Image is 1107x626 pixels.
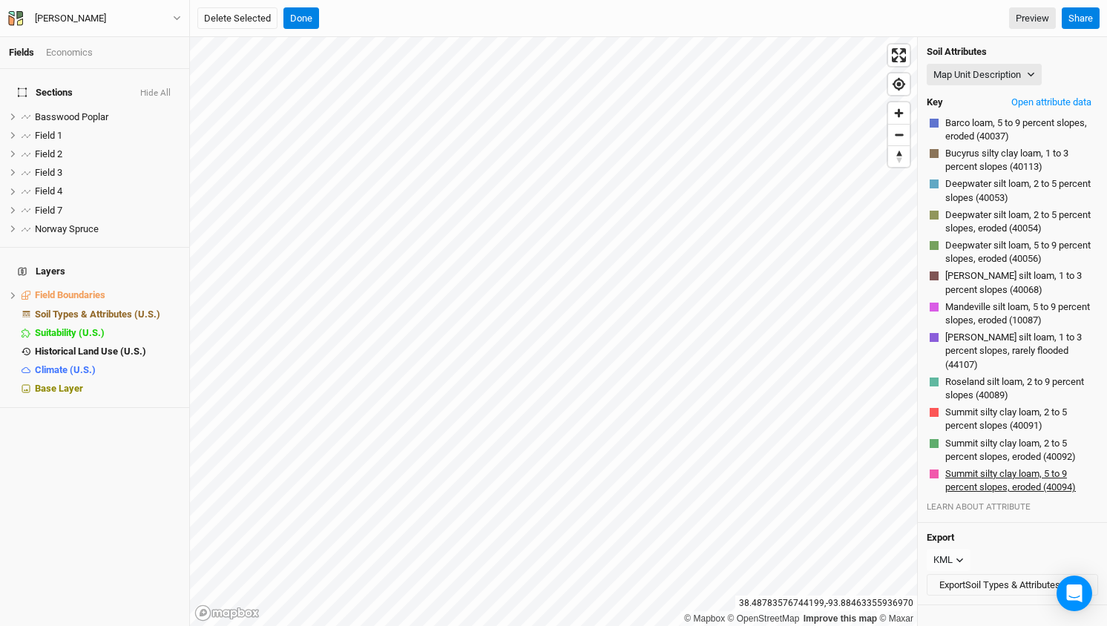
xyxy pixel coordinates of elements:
button: Enter fullscreen [888,45,910,66]
a: Mapbox [684,613,725,624]
div: Economics [46,46,93,59]
button: Delete Selected [197,7,277,30]
span: Basswood Poplar [35,111,108,122]
button: Mandeville silt loam, 5 to 9 percent slopes, eroded (10087) [945,300,1095,328]
a: Mapbox logo [194,604,260,622]
div: Norway Spruce [35,223,180,235]
div: Field 2 [35,148,180,160]
h4: Soil Attributes [927,46,1098,58]
button: Summit silty clay loam, 2 to 5 percent slopes, eroded (40092) [945,436,1095,464]
div: Basswood Poplar [35,111,180,123]
button: Done [283,7,319,30]
button: Reset bearing to north [888,145,910,167]
button: Zoom in [888,102,910,124]
span: Climate (U.S.) [35,364,96,375]
canvas: Map [190,37,917,626]
div: LEARN ABOUT ATTRIBUTE [927,501,1098,513]
span: Field 2 [35,148,62,159]
div: Suitability (U.S.) [35,327,180,339]
button: ExportSoil Types & Attributes (U.S.) [927,574,1098,596]
button: Map Unit Description [927,64,1042,86]
span: Historical Land Use (U.S.) [35,346,146,357]
div: Field Boundaries [35,289,180,301]
div: Field 1 [35,130,180,142]
button: Hide All [139,88,171,99]
button: Barco loam, 5 to 9 percent slopes, eroded (40037) [945,116,1095,144]
div: Base Layer [35,383,180,395]
h4: Layers [9,257,180,286]
a: Maxar [879,613,913,624]
button: KML [927,549,970,571]
span: Soil Types & Attributes (U.S.) [35,309,160,320]
span: Suitability (U.S.) [35,327,105,338]
a: OpenStreetMap [728,613,800,624]
div: Field 3 [35,167,180,179]
button: [PERSON_NAME] [7,10,182,27]
button: Find my location [888,73,910,95]
div: [PERSON_NAME] [35,11,106,26]
span: Norway Spruce [35,223,99,234]
a: Improve this map [804,613,877,624]
a: Preview [1009,7,1056,30]
button: Summit silty clay loam, 5 to 9 percent slopes, eroded (40094) [945,467,1095,495]
div: Climate (U.S.) [35,364,180,376]
button: Deepwater silt loam, 5 to 9 percent slopes, eroded (40056) [945,238,1095,266]
button: Deepwater silt loam, 2 to 5 percent slopes, eroded (40054) [945,208,1095,236]
h4: Key [927,96,943,108]
div: Historical Land Use (U.S.) [35,346,180,358]
h4: Export [927,532,1098,544]
button: Roseland silt loam, 2 to 9 percent slopes (40089) [945,375,1095,403]
div: KML [933,553,953,567]
span: Field 1 [35,130,62,141]
div: Graybill Claude [35,11,106,26]
span: Reset bearing to north [888,146,910,167]
span: Field 3 [35,167,62,178]
span: Base Layer [35,383,83,394]
button: Deepwater silt loam, 2 to 5 percent slopes (40053) [945,177,1095,205]
div: Field 4 [35,185,180,197]
button: Zoom out [888,124,910,145]
button: Summit silty clay loam, 2 to 5 percent slopes (40091) [945,405,1095,433]
button: Bucyrus silty clay loam, 1 to 3 percent slopes (40113) [945,146,1095,174]
button: Open attribute data [1005,91,1098,113]
div: Soil Types & Attributes (U.S.) [35,309,180,320]
button: [PERSON_NAME] silt loam, 1 to 3 percent slopes (40068) [945,268,1095,297]
span: Field 4 [35,185,62,197]
div: Open Intercom Messenger [1057,576,1092,611]
span: Zoom out [888,125,910,145]
button: Share [1062,7,1100,30]
div: 38.48783576744199 , -93.88463355936970 [735,596,917,611]
button: [PERSON_NAME] silt loam, 1 to 3 percent slopes, rarely flooded (44107) [945,330,1095,372]
span: Field Boundaries [35,289,105,300]
a: Fields [9,47,34,58]
span: Field 7 [35,205,62,216]
span: Sections [18,87,73,99]
div: Field 7 [35,205,180,217]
